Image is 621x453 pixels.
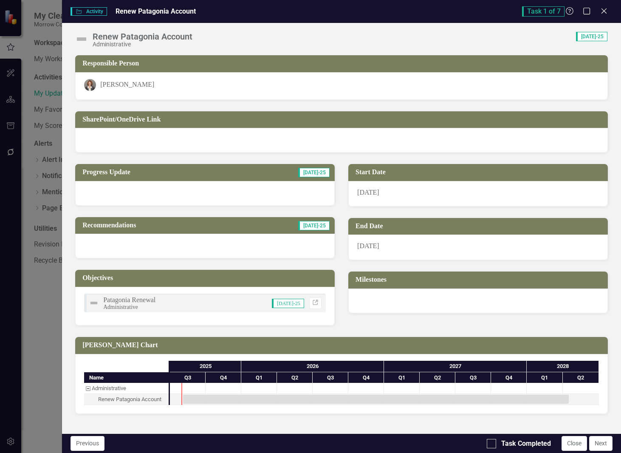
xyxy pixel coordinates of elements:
[348,372,384,383] div: Q4
[277,372,313,383] div: Q2
[522,6,565,17] span: Task 1 of 7
[84,372,169,383] div: Name
[298,221,330,230] span: [DATE]-25
[82,341,604,349] h3: [PERSON_NAME] Chart
[82,116,604,123] h3: SharePoint/OneDrive Link
[491,372,527,383] div: Q4
[241,361,384,372] div: 2026
[93,32,192,41] div: Renew Patagonia Account
[82,274,330,282] h3: Objectives
[357,189,379,196] span: [DATE]
[82,59,604,67] h3: Responsible Person
[563,372,599,383] div: Q2
[527,372,563,383] div: Q1
[206,372,241,383] div: Q4
[170,372,206,383] div: Q3
[183,395,569,404] div: Task: Start date: 2025-08-03 End date: 2028-04-15
[75,32,88,46] img: Not Defined
[357,242,379,249] span: [DATE]
[92,383,126,394] div: Administrative
[93,41,192,48] div: Administrative
[241,372,277,383] div: Q1
[589,436,613,451] button: Next
[501,439,551,449] div: Task Completed
[298,168,330,177] span: [DATE]-25
[84,79,96,91] img: Robin Canaday
[272,299,304,308] span: [DATE]-25
[356,168,604,176] h3: Start Date
[313,372,348,383] div: Q3
[82,168,231,176] h3: Progress Update
[384,372,420,383] div: Q1
[356,222,604,230] h3: End Date
[82,221,237,229] h3: Recommendations
[84,383,169,394] div: Task: Administrative Start date: 2025-08-03 End date: 2025-08-04
[170,361,241,372] div: 2025
[356,276,604,283] h3: Milestones
[103,296,155,303] span: Patagonia Renewal
[527,361,599,372] div: 2028
[420,372,455,383] div: Q2
[103,304,138,310] small: Administrative
[84,394,169,405] div: Renew Patagonia Account
[384,361,527,372] div: 2027
[89,298,99,308] img: Not Defined
[84,394,169,405] div: Task: Start date: 2025-08-03 End date: 2028-04-15
[71,436,104,451] button: Previous
[71,7,107,16] span: Activity
[100,80,154,90] div: [PERSON_NAME]
[576,32,607,41] span: [DATE]-25
[84,383,169,394] div: Administrative
[98,394,161,405] div: Renew Patagonia Account
[562,436,587,451] button: Close
[455,372,491,383] div: Q3
[116,7,196,15] span: Renew Patagonia Account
